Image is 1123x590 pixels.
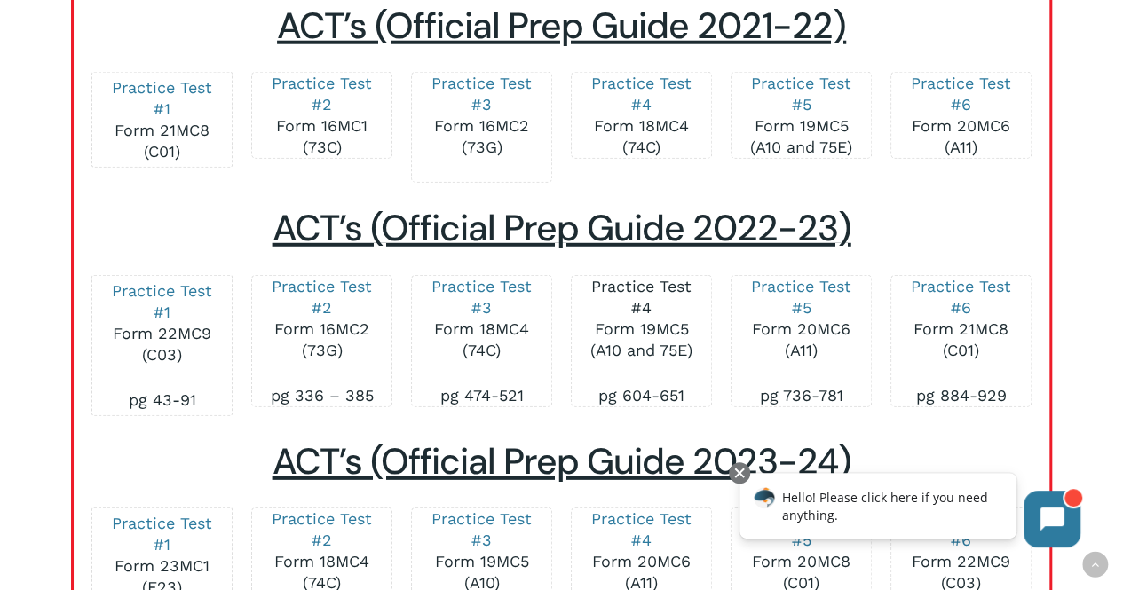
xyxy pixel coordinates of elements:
a: Practice Test #6 [911,277,1011,317]
a: Practice Test #4 [591,509,692,549]
a: Practice Test #1 [112,514,212,554]
a: Practice Test #5 [751,277,851,317]
span: ACT’s (Official Prep Guide 2023-24) [273,438,851,485]
a: Practice Test #5 [751,74,851,114]
a: Practice Test #2 [272,74,372,114]
p: Form 21MC8 (C01) [909,276,1012,385]
p: Form 20MC6 (A11) [909,73,1012,158]
a: Practice Test #2 [272,277,372,317]
p: Form 22MC9 (C03) [110,280,213,389]
a: Practice Test #2 [272,509,372,549]
a: Practice Test #1 [112,281,212,321]
p: pg 884-929 [909,385,1012,406]
p: pg 474-521 [430,385,533,406]
p: pg 43-91 [110,389,213,411]
p: Form 18MC4 (74C) [430,276,533,385]
p: Form 19MC5 (A10 and 75E) [589,276,692,385]
a: Practice Test #6 [911,74,1011,114]
p: Form 18MC4 (74C) [589,73,692,158]
a: Practice Test #4 [591,74,692,114]
p: Form 20MC6 (A11) [749,276,852,385]
span: ACT’s (Official Prep Guide 2022-23) [273,205,851,252]
span: ACT’s (Official Prep Guide 2021-22) [277,3,846,50]
p: pg 336 – 385 [270,385,373,406]
a: Practice Test #1 [112,78,212,118]
p: Form 16MC2 (73G) [430,73,533,182]
a: Practice Test #3 [431,74,532,114]
p: Form 16MC1 (73C) [270,73,373,158]
p: Form 19MC5 (A10 and 75E) [749,73,852,158]
p: pg 736-781 [749,385,852,406]
iframe: Chatbot [721,459,1098,565]
a: Practice Test #3 [431,509,532,549]
p: Form 16MC2 (73G) [270,276,373,385]
p: pg 604-651 [589,385,692,406]
a: Practice Test #3 [431,277,532,317]
a: Practice Test #4 [591,277,692,317]
p: Form 21MC8 (C01) [110,77,213,162]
